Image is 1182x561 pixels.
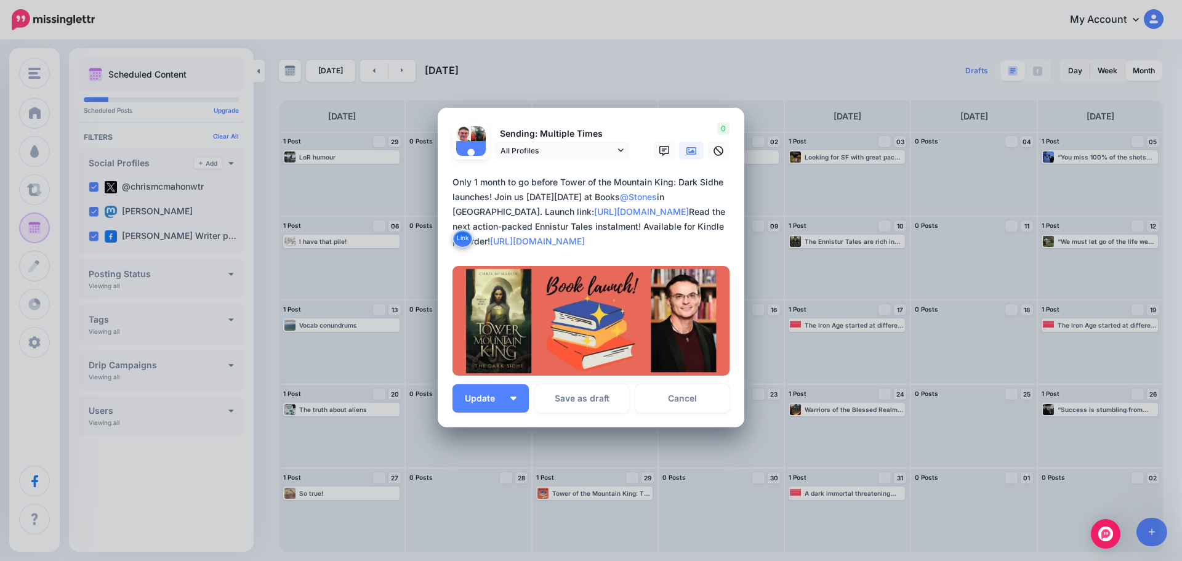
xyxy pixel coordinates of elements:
[1091,519,1120,549] div: Open Intercom Messenger
[452,266,730,376] img: U8UJ9ZPF3WSMLJ68BLINCL7WYUD56J3Q.jpg
[494,142,630,159] a: All Profiles
[501,144,615,157] span: All Profiles
[456,126,471,141] img: mxz2Leon-47296.jpg
[465,394,504,403] span: Update
[452,384,529,413] button: Update
[494,127,630,141] p: Sending: Multiple Times
[635,384,730,413] a: Cancel
[535,384,629,413] button: Save as draft
[456,141,486,171] img: user_default_image.png
[452,229,473,248] button: Link
[452,175,736,249] div: Only 1 month to go before Tower of the Mountain King: Dark Sidhe launches! Join us [DATE][DATE] a...
[510,397,517,400] img: arrow-down-white.png
[717,123,730,135] span: 0
[471,126,486,141] img: picture-bsa82007.png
